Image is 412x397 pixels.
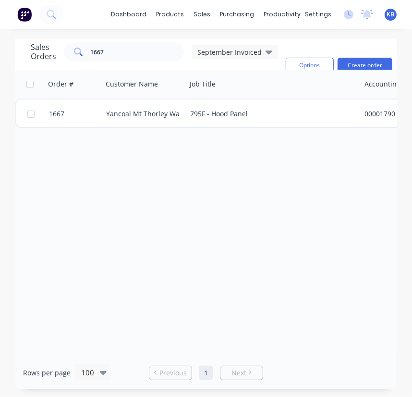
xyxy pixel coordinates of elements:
[190,79,216,89] div: Job Title
[31,43,56,61] h1: Sales Orders
[48,79,73,89] div: Order #
[152,7,189,22] div: products
[259,7,306,22] div: productivity
[197,47,262,57] span: September Invoiced
[49,99,107,128] a: 1667
[286,58,334,73] button: Options
[220,368,263,378] a: Next page
[338,58,392,73] button: Create order
[149,368,192,378] a: Previous page
[49,109,64,119] span: 1667
[145,366,267,380] ul: Pagination
[107,109,205,118] a: Yancoal Mt Thorley Warkworth
[23,368,71,378] span: Rows per page
[199,366,213,380] a: Page 1 is your current page
[17,7,32,22] img: Factory
[216,7,259,22] div: purchasing
[387,10,395,19] span: KB
[106,79,158,89] div: Customer Name
[107,7,152,22] a: dashboard
[231,368,246,378] span: Next
[191,109,349,119] div: 795F - Hood Panel
[300,7,336,22] div: settings
[91,42,184,62] input: Search...
[189,7,216,22] div: sales
[159,368,187,378] span: Previous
